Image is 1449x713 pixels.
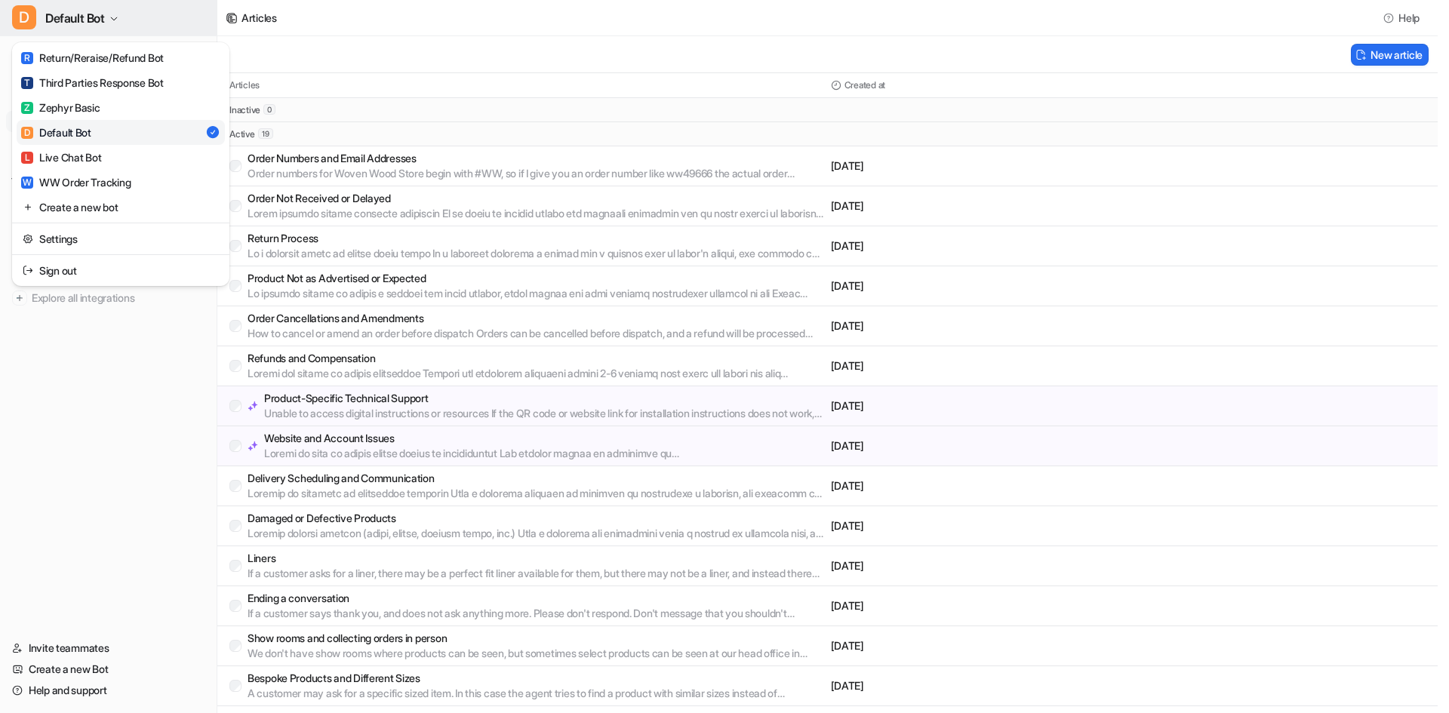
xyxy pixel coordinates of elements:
[23,231,33,247] img: reset
[21,50,164,66] div: Return/Reraise/Refund Bot
[21,52,33,64] span: R
[12,42,229,286] div: DDefault Bot
[17,226,225,251] a: Settings
[21,124,91,140] div: Default Bot
[21,177,33,189] span: W
[17,195,225,220] a: Create a new bot
[21,127,33,139] span: D
[12,5,36,29] span: D
[21,77,33,89] span: T
[21,152,33,164] span: L
[23,263,33,278] img: reset
[17,258,225,283] a: Sign out
[21,102,33,114] span: Z
[21,100,100,115] div: Zephyr Basic
[21,174,131,190] div: WW Order Tracking
[45,8,105,29] span: Default Bot
[23,199,33,215] img: reset
[21,149,101,165] div: Live Chat Bot
[21,75,164,91] div: Third Parties Response Bot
